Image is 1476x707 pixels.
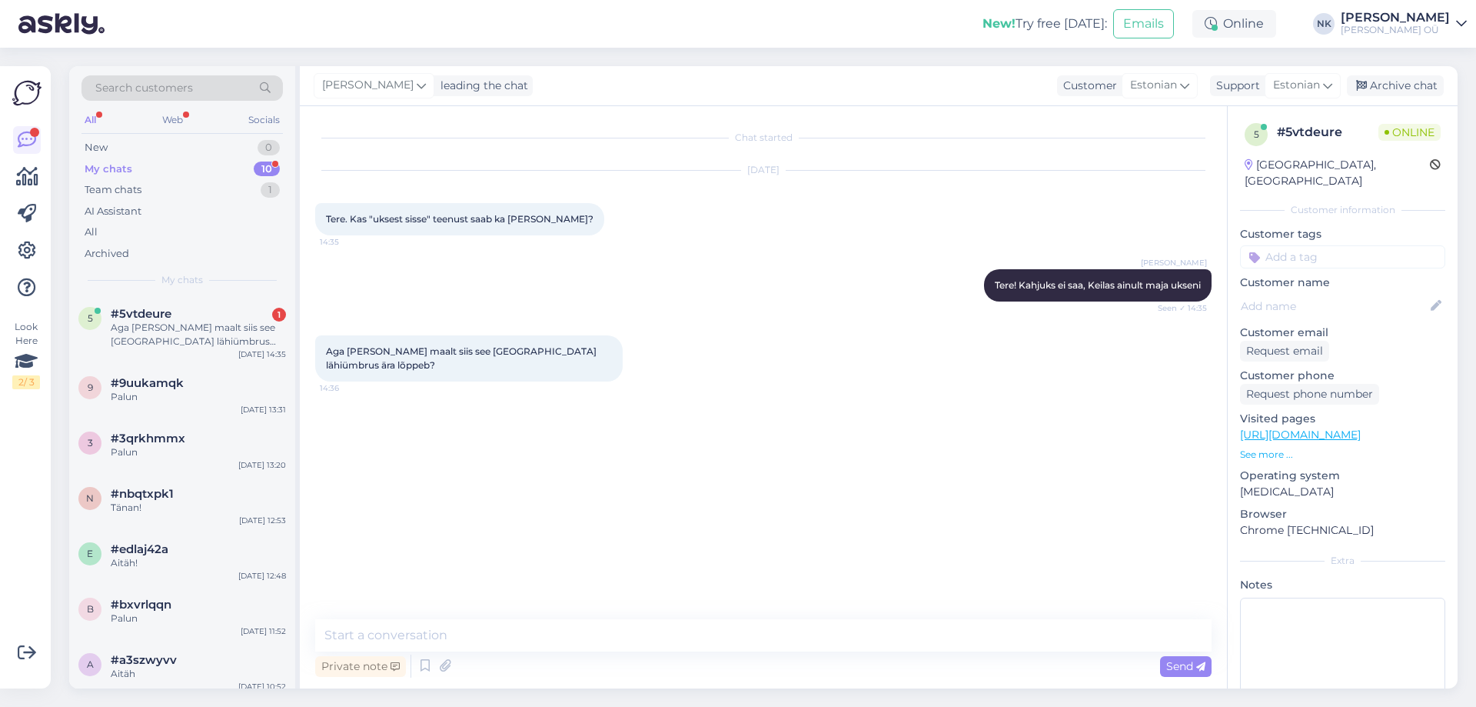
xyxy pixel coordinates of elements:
span: Tere. Kas "uksest sisse" teenust saab ka [PERSON_NAME]? [326,213,593,225]
p: Customer phone [1240,368,1445,384]
span: #nbqtxpk1 [111,487,174,501]
span: Estonian [1130,77,1177,94]
span: Search customers [95,80,193,96]
div: Request email [1240,341,1329,362]
span: n [86,492,94,504]
div: Request phone number [1240,384,1379,405]
div: All [85,225,98,240]
span: a [87,659,94,670]
p: Operating system [1240,468,1445,484]
p: Customer email [1240,325,1445,341]
span: 14:36 [320,382,377,394]
div: Chat started [315,131,1212,145]
span: [PERSON_NAME] [322,77,414,94]
input: Add a tag [1240,245,1445,268]
div: Support [1210,78,1260,94]
span: Aga [PERSON_NAME] maalt siis see [GEOGRAPHIC_DATA] lähiümbrus ära lõppeb? [326,345,599,371]
p: Chrome [TECHNICAL_ID] [1240,522,1445,539]
div: [PERSON_NAME] [1341,12,1450,24]
span: 9 [88,382,93,393]
span: e [87,548,93,559]
span: Tere! Kahjuks ei saa, Keilas ainult maja ukseni [995,279,1201,291]
div: Private note [315,656,406,677]
div: Extra [1240,554,1445,568]
div: [GEOGRAPHIC_DATA], [GEOGRAPHIC_DATA] [1245,157,1430,189]
div: Palun [111,390,286,404]
div: Aitäh [111,667,286,681]
a: [PERSON_NAME][PERSON_NAME] OÜ [1341,12,1467,36]
div: Archive chat [1347,75,1444,96]
span: b [87,603,94,615]
div: Aitäh! [111,556,286,570]
div: All [81,110,99,130]
p: [MEDICAL_DATA] [1240,484,1445,500]
span: 5 [1254,128,1259,140]
div: Archived [85,246,129,262]
div: 2 / 3 [12,375,40,389]
p: Browser [1240,506,1445,522]
div: Web [159,110,186,130]
div: [DATE] 13:31 [241,404,286,415]
div: Online [1192,10,1276,38]
div: New [85,140,108,155]
p: See more ... [1240,448,1445,462]
a: [URL][DOMAIN_NAME] [1240,428,1361,442]
div: 10 [254,162,280,177]
p: Customer name [1240,275,1445,291]
span: #edlaj42a [111,542,168,556]
div: [DATE] 11:52 [241,625,286,637]
div: Try free [DATE]: [982,15,1107,33]
p: Visited pages [1240,411,1445,427]
p: Customer tags [1240,226,1445,242]
div: [DATE] 13:20 [238,459,286,471]
div: Tänan! [111,501,286,515]
input: Add name [1241,298,1428,315]
div: Customer information [1240,203,1445,217]
span: #5vtdeure [111,307,171,321]
span: Seen ✓ 14:35 [1149,302,1207,314]
div: Palun [111,445,286,459]
div: AI Assistant [85,204,141,219]
span: My chats [161,273,203,287]
span: Send [1166,659,1205,673]
div: [DATE] 12:53 [239,515,286,526]
b: New! [982,16,1016,31]
img: Askly Logo [12,78,42,108]
div: [PERSON_NAME] OÜ [1341,24,1450,36]
div: # 5vtdeure [1277,123,1378,142]
div: 0 [258,140,280,155]
div: [DATE] [315,163,1212,177]
div: leading the chat [434,78,528,94]
div: Aga [PERSON_NAME] maalt siis see [GEOGRAPHIC_DATA] lähiümbrus ära lõppeb? [111,321,286,348]
div: [DATE] 10:52 [238,681,286,692]
span: #9uukamqk [111,376,184,390]
span: 14:35 [320,236,377,248]
span: Online [1378,124,1441,141]
span: [PERSON_NAME] [1141,257,1207,268]
div: NK [1313,13,1335,35]
div: Look Here [12,320,40,389]
div: Socials [245,110,283,130]
span: #bxvrlqqn [111,598,171,612]
div: Customer [1057,78,1117,94]
div: [DATE] 12:48 [238,570,286,582]
span: 3 [88,437,93,449]
span: 5 [88,312,93,324]
div: 1 [261,182,280,198]
button: Emails [1113,9,1174,38]
span: Estonian [1273,77,1320,94]
div: [DATE] 14:35 [238,348,286,360]
div: My chats [85,162,132,177]
span: #3qrkhmmx [111,432,185,445]
span: #a3szwyvv [111,653,177,667]
div: 1 [272,308,286,322]
div: Team chats [85,182,141,198]
div: Palun [111,612,286,625]
p: Notes [1240,577,1445,593]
